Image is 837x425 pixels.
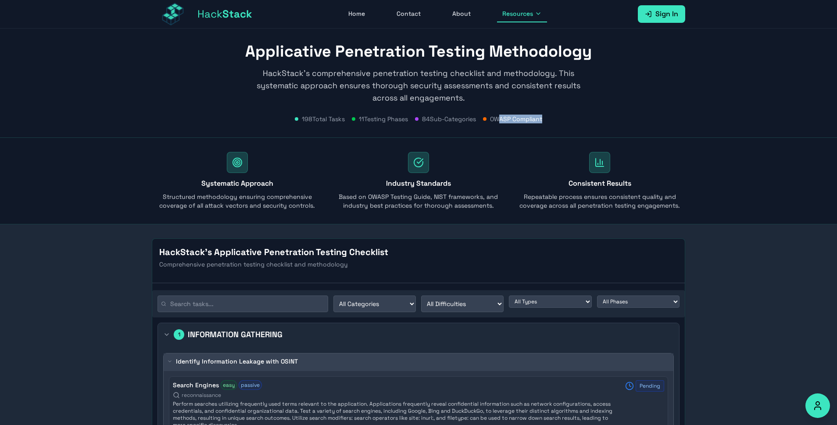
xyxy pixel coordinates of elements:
[490,115,542,123] span: OWASP Compliant
[359,115,408,123] span: 11 Testing Phases
[152,43,685,60] h1: Applicative Penetration Testing Methodology
[302,115,345,123] span: 198 Total Tasks
[182,392,221,399] span: reconnaissance
[422,115,476,123] span: 84 Sub-Categories
[805,393,830,418] button: Accessibility Options
[391,6,426,22] a: Contact
[333,178,504,189] h3: Industry Standards
[188,328,283,341] h2: INFORMATION GATHERING
[250,67,587,104] p: HackStack's comprehensive penetration testing checklist and methodology. This systematic approach...
[159,246,678,258] h1: HackStack's Applicative Penetration Testing Checklist
[636,380,664,392] span: Pending
[447,6,476,22] a: About
[152,192,322,210] p: Structured methodology ensuring comprehensive coverage of all attack vectors and security controls.
[221,380,237,390] span: easy
[343,6,370,22] a: Home
[515,178,685,189] h3: Consistent Results
[176,357,298,366] h3: Identify Information Leakage with OSINT
[197,7,252,21] span: Hack
[159,260,678,269] p: Comprehensive penetration testing checklist and methodology
[173,381,219,389] h4: Search Engines
[239,380,262,390] span: passive
[222,7,252,21] span: Stack
[152,178,322,189] h3: Systematic Approach
[497,6,547,22] button: Resources
[157,295,328,312] input: Search tasks...
[515,192,685,210] p: Repeatable process ensures consistent quality and coverage across all penetration testing engagem...
[333,192,504,210] p: Based on OWASP Testing Guide, NIST frameworks, and industry best practices for thorough assessments.
[655,9,678,19] span: Sign In
[638,5,685,23] a: Sign In
[502,9,533,18] span: Resources
[174,329,184,340] span: 1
